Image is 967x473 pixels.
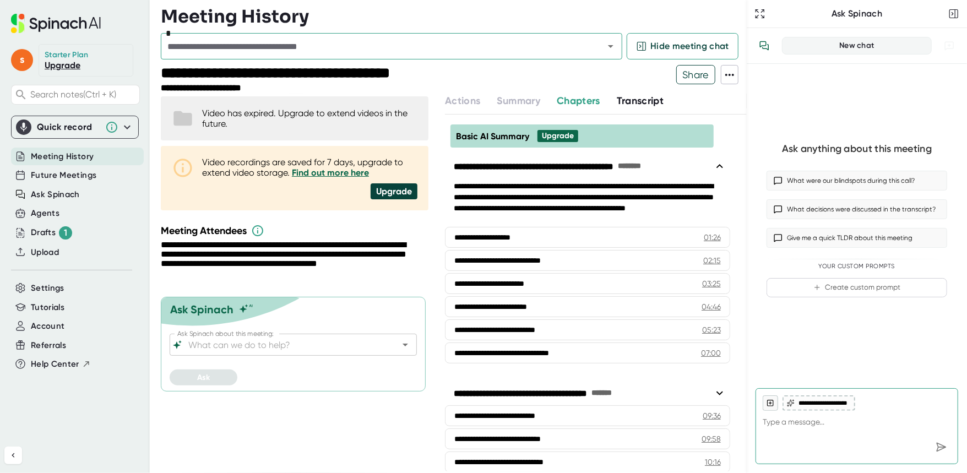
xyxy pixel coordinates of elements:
[767,228,947,248] button: Give me a quick TLDR about this meeting
[603,39,618,54] button: Open
[445,95,480,107] span: Actions
[752,6,768,21] button: Expand to Ask Spinach page
[702,301,721,312] div: 04:46
[31,339,66,352] button: Referrals
[31,320,64,333] button: Account
[497,94,540,108] button: Summary
[170,303,233,316] div: Ask Spinach
[31,150,94,163] button: Meeting History
[617,95,664,107] span: Transcript
[456,131,529,142] span: Basic AI Summary
[753,35,775,57] button: View conversation history
[31,226,72,240] div: Drafts
[946,6,961,21] button: Close conversation sidebar
[557,94,600,108] button: Chapters
[767,171,947,191] button: What were our blindspots during this call?
[767,199,947,219] button: What decisions were discussed in the transcript?
[445,94,480,108] button: Actions
[767,278,947,297] button: Create custom prompt
[705,456,721,467] div: 10:16
[789,41,925,51] div: New chat
[768,8,946,19] div: Ask Spinach
[703,255,721,266] div: 02:15
[30,89,137,100] span: Search notes (Ctrl + K)
[31,301,64,314] button: Tutorials
[782,143,932,155] div: Ask anything about this meeting
[11,49,33,71] span: s
[703,410,721,421] div: 09:36
[677,65,715,84] span: Share
[702,278,721,289] div: 03:25
[702,324,721,335] div: 05:23
[31,358,91,371] button: Help Center
[767,263,947,270] div: Your Custom Prompts
[31,358,79,371] span: Help Center
[202,157,417,178] div: Video recordings are saved for 7 days, upgrade to extend video storage.
[371,183,417,199] div: Upgrade
[37,122,100,133] div: Quick record
[617,94,664,108] button: Transcript
[31,282,64,295] button: Settings
[170,369,237,385] button: Ask
[31,246,59,259] button: Upload
[16,116,134,138] div: Quick record
[4,447,22,464] button: Collapse sidebar
[31,207,59,220] button: Agents
[31,188,80,201] button: Ask Spinach
[701,347,721,358] div: 07:00
[704,232,721,243] div: 01:26
[45,50,89,60] div: Starter Plan
[202,108,417,129] div: Video has expired. Upgrade to extend videos in the future.
[497,95,540,107] span: Summary
[650,40,729,53] span: Hide meeting chat
[702,433,721,444] div: 09:58
[931,437,951,457] div: Send message
[676,65,715,84] button: Share
[398,337,413,352] button: Open
[59,226,72,240] div: 1
[45,60,80,70] a: Upgrade
[557,95,600,107] span: Chapters
[161,6,309,27] h3: Meeting History
[161,224,431,237] div: Meeting Attendees
[31,169,96,182] button: Future Meetings
[627,33,738,59] button: Hide meeting chat
[197,373,210,382] span: Ask
[31,226,72,240] button: Drafts 1
[186,337,381,352] input: What can we do to help?
[542,131,574,141] div: Upgrade
[292,167,369,178] a: Find out more here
